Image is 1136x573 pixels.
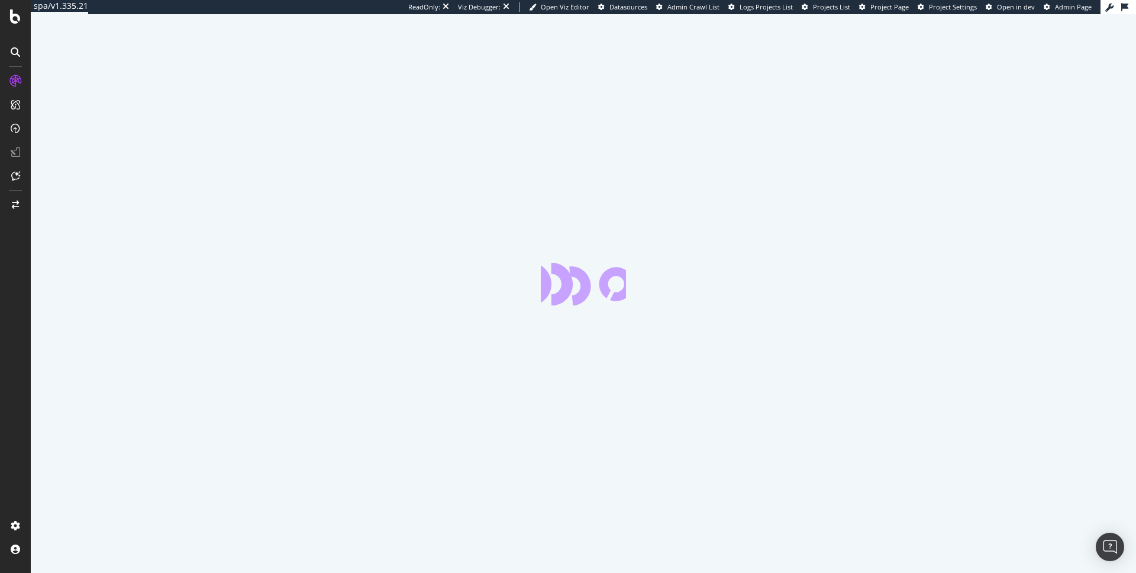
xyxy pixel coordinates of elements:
a: Open Viz Editor [529,2,589,12]
div: Viz Debugger: [458,2,501,12]
span: Open Viz Editor [541,2,589,11]
div: animation [541,263,626,305]
span: Admin Crawl List [667,2,719,11]
a: Admin Page [1044,2,1092,12]
a: Project Page [859,2,909,12]
a: Project Settings [918,2,977,12]
span: Admin Page [1055,2,1092,11]
span: Logs Projects List [740,2,793,11]
a: Open in dev [986,2,1035,12]
a: Projects List [802,2,850,12]
span: Datasources [609,2,647,11]
span: Projects List [813,2,850,11]
div: ReadOnly: [408,2,440,12]
span: Project Page [870,2,909,11]
a: Logs Projects List [728,2,793,12]
a: Admin Crawl List [656,2,719,12]
span: Project Settings [929,2,977,11]
span: Open in dev [997,2,1035,11]
div: Open Intercom Messenger [1096,533,1124,561]
a: Datasources [598,2,647,12]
